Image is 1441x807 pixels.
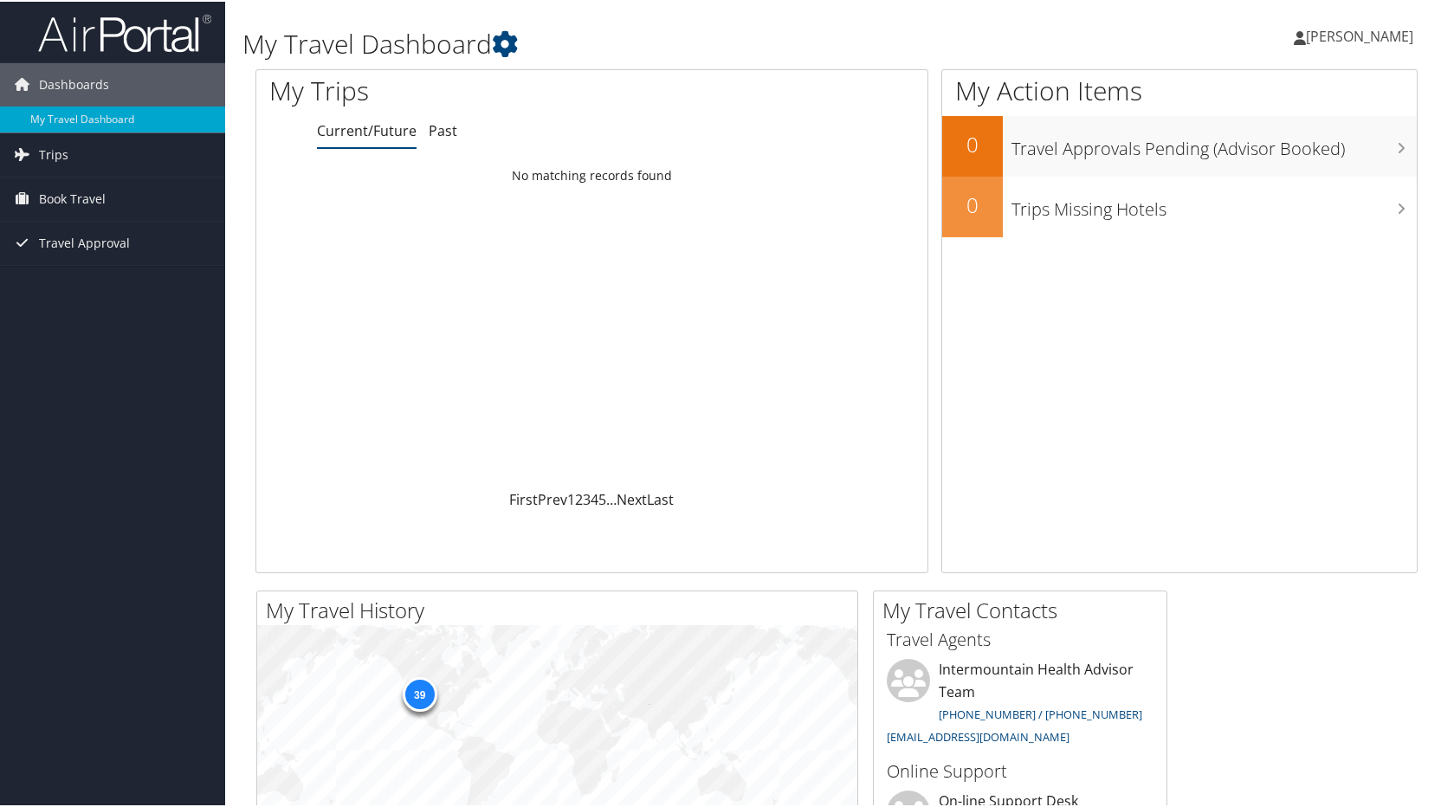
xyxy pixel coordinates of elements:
[882,594,1166,623] h2: My Travel Contacts
[39,61,109,105] span: Dashboards
[942,128,1003,158] h2: 0
[942,114,1417,175] a: 0Travel Approvals Pending (Advisor Booked)
[887,727,1069,743] a: [EMAIL_ADDRESS][DOMAIN_NAME]
[887,758,1153,782] h3: Online Support
[39,176,106,219] span: Book Travel
[575,488,583,507] a: 2
[942,189,1003,218] h2: 0
[942,71,1417,107] h1: My Action Items
[942,175,1417,236] a: 0Trips Missing Hotels
[647,488,674,507] a: Last
[317,119,417,139] a: Current/Future
[266,594,857,623] h2: My Travel History
[39,220,130,263] span: Travel Approval
[617,488,647,507] a: Next
[39,132,68,175] span: Trips
[429,119,457,139] a: Past
[269,71,635,107] h1: My Trips
[583,488,591,507] a: 3
[1306,25,1413,44] span: [PERSON_NAME]
[567,488,575,507] a: 1
[1011,187,1417,220] h3: Trips Missing Hotels
[598,488,606,507] a: 5
[402,675,436,710] div: 39
[38,11,211,52] img: airportal-logo.png
[887,626,1153,650] h3: Travel Agents
[242,24,1035,61] h1: My Travel Dashboard
[939,705,1142,720] a: [PHONE_NUMBER] / [PHONE_NUMBER]
[591,488,598,507] a: 4
[1011,126,1417,159] h3: Travel Approvals Pending (Advisor Booked)
[509,488,538,507] a: First
[878,657,1162,750] li: Intermountain Health Advisor Team
[606,488,617,507] span: …
[1294,9,1431,61] a: [PERSON_NAME]
[538,488,567,507] a: Prev
[256,158,927,190] td: No matching records found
